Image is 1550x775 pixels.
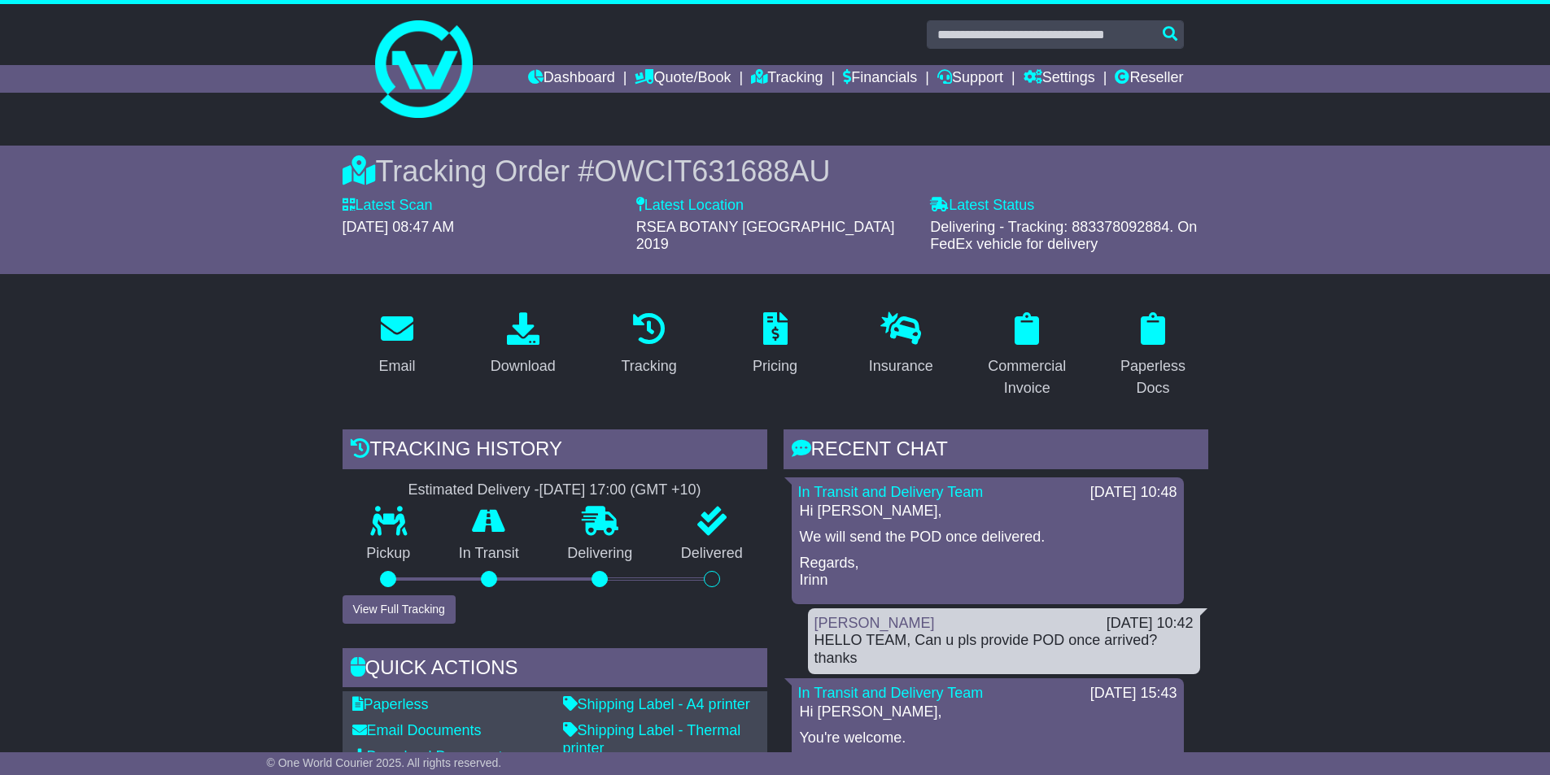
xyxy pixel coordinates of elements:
[352,722,482,738] a: Email Documents
[751,65,823,93] a: Tracking
[869,355,933,377] div: Insurance
[1090,484,1177,502] div: [DATE] 10:48
[528,65,615,93] a: Dashboard
[800,503,1176,520] p: Hi [PERSON_NAME],
[343,595,456,624] button: View Full Tracking
[434,545,544,563] p: In Transit
[636,219,895,253] span: RSEA BOTANY [GEOGRAPHIC_DATA] 2019
[843,65,917,93] a: Financials
[814,632,1194,667] div: HELLO TEAM, Can u pls provide POD once arrived? thanks
[800,555,1176,590] p: Regards, Irinn
[343,481,767,499] div: Estimated Delivery -
[972,307,1082,405] a: Commercial Invoice
[491,355,556,377] div: Download
[800,703,1176,721] p: Hi [PERSON_NAME],
[858,307,944,383] a: Insurance
[1107,615,1194,633] div: [DATE] 10:42
[563,696,750,712] a: Shipping Label - A4 printer
[800,729,1176,747] p: You're welcome.
[1090,685,1177,703] div: [DATE] 15:43
[1109,355,1198,399] div: Paperless Docs
[480,307,566,383] a: Download
[378,355,415,377] div: Email
[635,65,731,93] a: Quote/Book
[930,197,1034,215] label: Latest Status
[657,545,767,563] p: Delivered
[343,429,767,473] div: Tracking history
[814,615,935,631] a: [PERSON_NAME]
[539,481,701,499] div: [DATE] 17:00 (GMT +10)
[267,756,502,769] span: © One World Courier 2025. All rights reserved.
[352,696,429,712] a: Paperless
[544,545,657,563] p: Delivering
[610,307,687,383] a: Tracking
[343,154,1208,189] div: Tracking Order #
[636,197,744,215] label: Latest Location
[753,355,797,377] div: Pricing
[343,545,435,563] p: Pickup
[800,529,1176,546] p: We will send the POD once delivered.
[930,219,1197,253] span: Delivering - Tracking: 883378092884. On FedEx vehicle for delivery
[594,155,830,188] span: OWCIT631688AU
[563,722,741,756] a: Shipping Label - Thermal printer
[621,355,676,377] div: Tracking
[937,65,1003,93] a: Support
[1024,65,1095,93] a: Settings
[343,197,433,215] label: Latest Scan
[1098,307,1208,405] a: Paperless Docs
[343,648,767,692] div: Quick Actions
[784,429,1208,473] div: RECENT CHAT
[983,355,1072,399] div: Commercial Invoice
[343,219,455,235] span: [DATE] 08:47 AM
[352,748,510,764] a: Download Documents
[1115,65,1183,93] a: Reseller
[368,307,426,383] a: Email
[798,685,984,701] a: In Transit and Delivery Team
[742,307,808,383] a: Pricing
[798,484,984,500] a: In Transit and Delivery Team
